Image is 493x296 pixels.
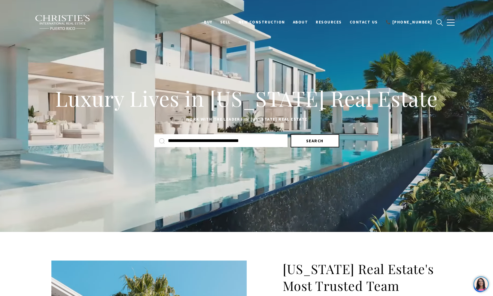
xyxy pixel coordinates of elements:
[216,17,235,28] a: SELL
[350,20,378,25] span: Contact Us
[51,116,442,123] p: Work with the leaders in [US_STATE] Real Estate
[51,85,442,112] h1: Luxury Lives in [US_STATE] Real Estate
[289,17,312,28] a: About
[200,17,216,28] a: BUY
[443,14,458,31] button: button
[312,17,346,28] a: Resources
[239,20,285,25] span: New Construction
[382,17,436,28] a: call +18889663492
[35,15,91,30] img: Christie's International Real Estate black text logo
[386,20,432,25] span: 📞 [PHONE_NUMBER]
[4,4,17,17] img: be3d4b55-7850-4bcb-9297-a2f9cd376e78.png
[235,17,289,28] a: New Construction
[436,19,443,26] a: search
[168,137,283,145] input: Search by Address, City, or Neighborhood
[291,134,339,147] button: Search
[283,261,442,294] h2: [US_STATE] Real Estate's Most Trusted Team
